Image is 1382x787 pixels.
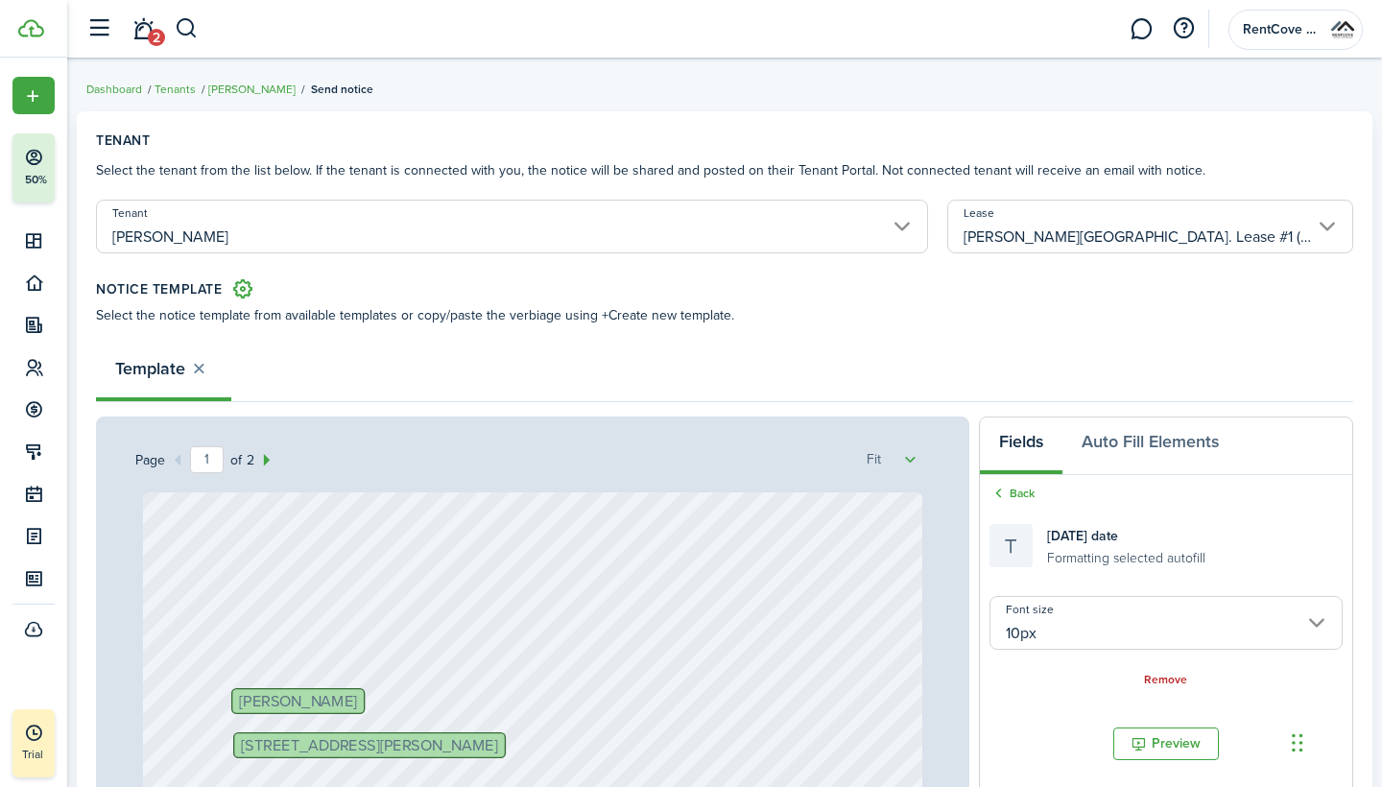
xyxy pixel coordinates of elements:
strong: Template [115,356,185,382]
div: Drag [1292,714,1303,772]
a: Tenants [155,81,196,98]
span: 2 [148,29,165,46]
a: Document templates [226,273,259,305]
a: Remove [1144,674,1187,687]
button: Close tab [185,358,212,380]
a: Dashboard [86,81,142,98]
div: Page of [135,446,279,473]
span: 2 [242,450,254,470]
span: [STREET_ADDRESS][PERSON_NAME] [241,737,498,752]
span: [PERSON_NAME] [239,693,357,708]
iframe: Chat Widget [1286,695,1382,787]
a: Back [989,485,1035,502]
img: TenantCloud [18,19,44,37]
button: Auto Fill Elements [1062,417,1238,475]
button: Fields [980,417,1062,475]
img: RentCove Property Management [1327,14,1358,45]
p: Select the tenant from the list below. If the tenant is connected with you, the notice will be sh... [96,160,1353,180]
span: Send notice [311,81,373,98]
p: Select the notice template from available templates or copy/paste the verbiage using +Create new ... [96,305,1353,325]
p: 50% [24,172,48,188]
span: [DATE] date [1047,526,1118,546]
p: Trial [22,746,99,763]
button: Search [175,12,199,45]
a: Trial [12,709,55,777]
span: RentCove Property Management [1243,23,1320,36]
small: Formatting selected autofill [1047,546,1205,566]
button: Open menu [12,77,55,114]
button: Open resource center [1167,12,1200,45]
h5: Notice Template [96,279,222,299]
button: Preview [1113,727,1219,760]
button: 50% [12,133,172,203]
a: [PERSON_NAME] [208,81,296,98]
button: Open sidebar [81,11,117,47]
h5: Tenant [96,131,1353,151]
a: Notifications [125,5,161,54]
a: Messaging [1123,5,1159,54]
